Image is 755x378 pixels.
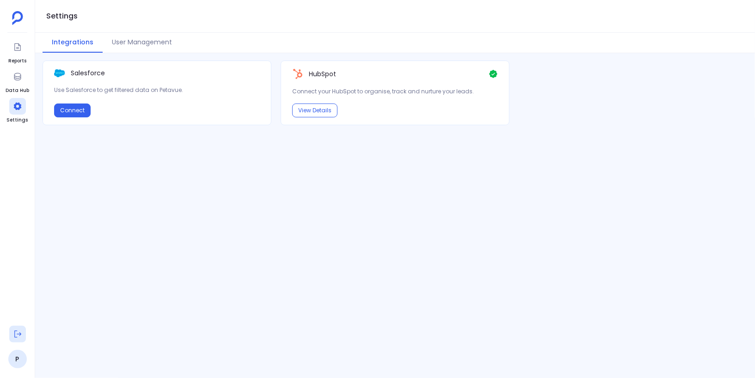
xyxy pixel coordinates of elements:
h1: Settings [46,10,78,23]
a: Reports [8,39,26,65]
p: HubSpot [309,69,336,79]
p: Use Salesforce to get filtered data on Petavue. [54,85,260,95]
a: P [8,350,27,368]
span: Settings [7,116,28,124]
p: Salesforce [71,68,105,78]
button: User Management [103,33,181,53]
img: Check Icon [489,68,498,79]
button: View Details [292,104,338,117]
a: Settings [7,98,28,124]
a: Data Hub [6,68,29,94]
button: Integrations [43,33,103,53]
button: Connect [54,104,91,117]
span: Reports [8,57,26,65]
p: Connect your HubSpot to organise, track and nurture your leads. [292,87,498,96]
img: petavue logo [12,11,23,25]
span: Data Hub [6,87,29,94]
